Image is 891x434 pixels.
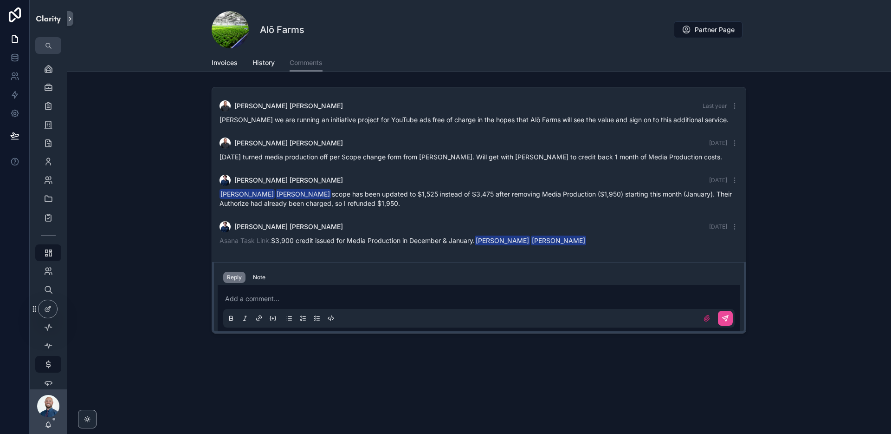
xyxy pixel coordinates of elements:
h1: Alō Farms [260,23,304,36]
span: [PERSON_NAME] [531,236,586,245]
span: [PERSON_NAME] [PERSON_NAME] [234,101,343,111]
iframe: Spotlight [1,45,18,61]
span: [PERSON_NAME] [PERSON_NAME] [234,176,343,185]
span: [DATE] turned media production off per Scope change form from [PERSON_NAME]. Will get with [PERSO... [220,153,722,161]
a: Asana Task Link. [220,237,271,244]
a: Comments [290,54,323,72]
span: Partner Page [695,25,735,34]
div: scrollable content [30,54,67,389]
div: Note [253,274,265,281]
span: [DATE] [709,139,727,146]
a: History [252,54,275,73]
span: [DATE] [709,177,727,184]
span: [PERSON_NAME] [276,189,331,199]
button: Partner Page [674,21,742,38]
span: scope has been updated to $1,525 instead of $3,475 after removing Media Production ($1,950) start... [220,190,732,207]
span: Comments [290,58,323,67]
span: Invoices [212,58,238,67]
button: Note [249,272,269,283]
span: [PERSON_NAME] we are running an initiative project for YouTube ads free of charge in the hopes th... [220,116,729,124]
span: [PERSON_NAME] [475,236,530,245]
span: [PERSON_NAME] [PERSON_NAME] [234,222,343,231]
span: $3,900 credit issued for Media Production in December & January. [220,237,587,244]
span: [PERSON_NAME] [PERSON_NAME] [234,138,343,148]
span: [DATE] [709,223,727,230]
span: [PERSON_NAME] [220,189,275,199]
img: App logo [35,11,61,26]
a: Invoices [212,54,238,73]
span: Last year [703,102,727,109]
span: History [252,58,275,67]
button: Reply [223,272,245,283]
